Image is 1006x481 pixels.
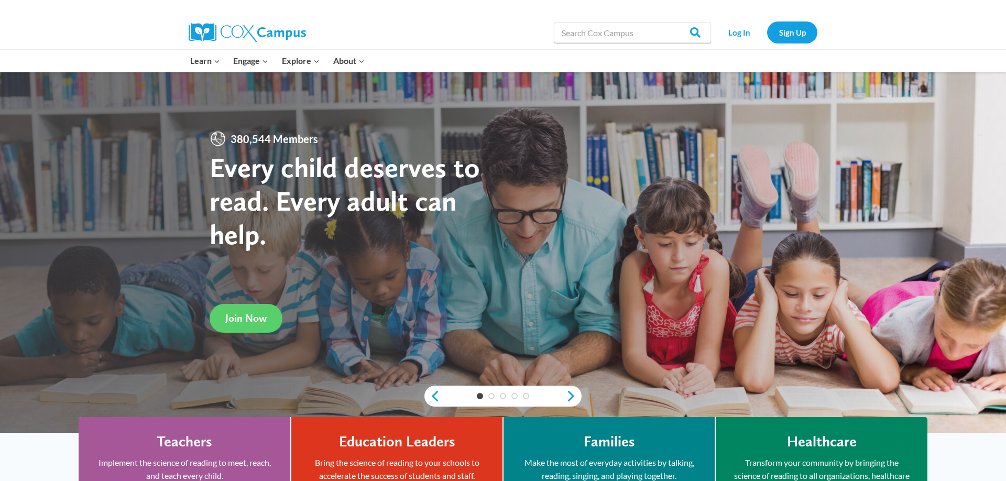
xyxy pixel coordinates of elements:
[424,390,440,402] a: previous
[554,22,711,43] input: Search Cox Campus
[183,50,371,72] nav: Primary Navigation
[225,312,267,324] span: Join Now
[424,386,582,407] div: content slider buttons
[584,433,635,451] h4: Families
[210,304,282,333] a: Join Now
[488,393,495,399] a: 2
[500,393,506,399] a: 3
[189,23,306,42] img: Cox Campus
[566,390,582,402] a: next
[333,54,365,68] span: About
[767,21,817,43] a: Sign Up
[477,393,483,399] a: 1
[523,393,529,399] a: 5
[190,54,220,68] span: Learn
[226,130,322,147] span: 380,544 Members
[210,150,480,250] strong: Every child deserves to read. Every adult can help.
[233,54,268,68] span: Engage
[157,433,212,451] h4: Teachers
[787,433,857,451] h4: Healthcare
[716,21,762,43] a: Log In
[716,21,817,43] nav: Secondary Navigation
[282,54,320,68] span: Explore
[511,393,518,399] a: 4
[339,433,455,451] h4: Education Leaders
